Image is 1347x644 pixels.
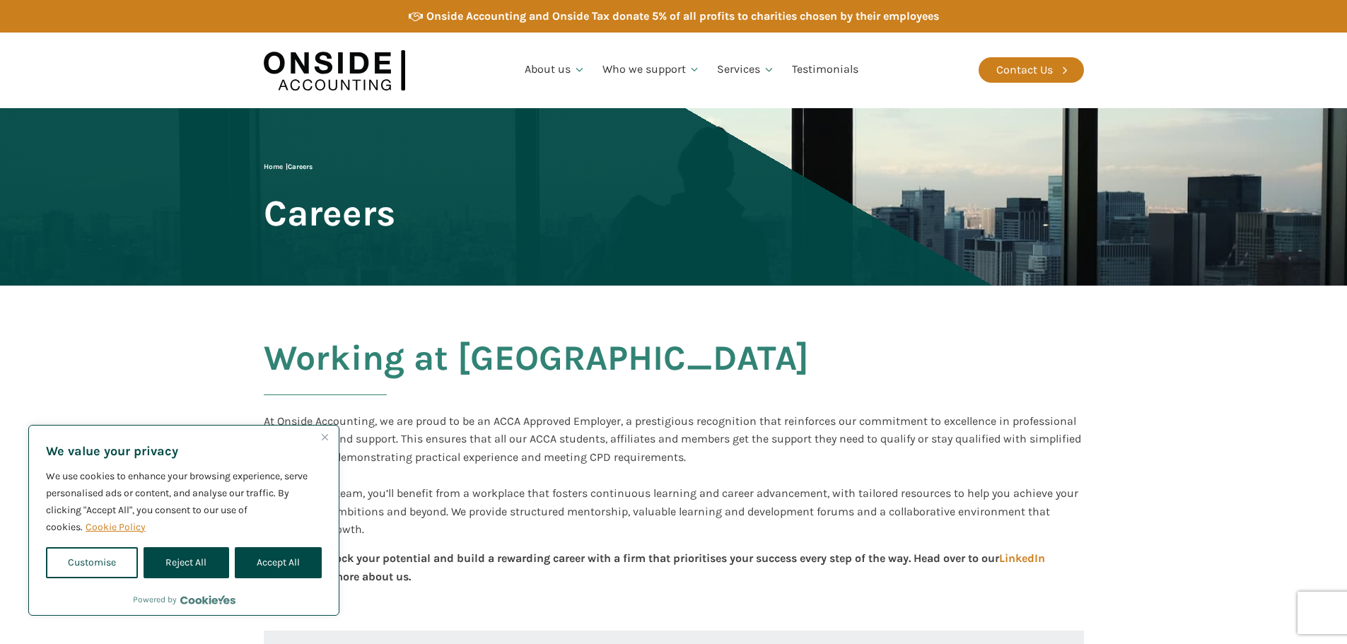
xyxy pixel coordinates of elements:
span: Careers [288,163,313,171]
a: Visit CookieYes website [180,595,235,604]
a: Testimonials [783,46,867,94]
div: Contact Us [996,61,1053,79]
div: Onside Accounting and Onside Tax donate 5% of all profits to charities chosen by their employees [426,7,939,25]
a: Cookie Policy [85,520,146,534]
button: Accept All [235,547,322,578]
a: About us [516,46,594,94]
img: Close [322,434,328,440]
p: We value your privacy [46,443,322,459]
button: Reject All [144,547,228,578]
div: Join us to unlock your potential and build a rewarding career with a firm that prioritises your s... [264,549,1084,602]
span: Careers [264,194,395,233]
button: Customise [46,547,138,578]
a: Contact Us [979,57,1084,83]
img: Onside Accounting [264,43,405,98]
h2: Working at [GEOGRAPHIC_DATA] [264,339,809,412]
p: We use cookies to enhance your browsing experience, serve personalised ads or content, and analys... [46,468,322,536]
a: Who we support [594,46,709,94]
a: Home [264,163,283,171]
div: Powered by [133,592,235,607]
div: At Onside Accounting, we are proud to be an ACCA Approved Employer, a prestigious recognition tha... [264,412,1084,539]
div: We value your privacy [28,425,339,616]
a: Services [709,46,783,94]
span: | [264,163,313,171]
button: Close [316,428,333,445]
